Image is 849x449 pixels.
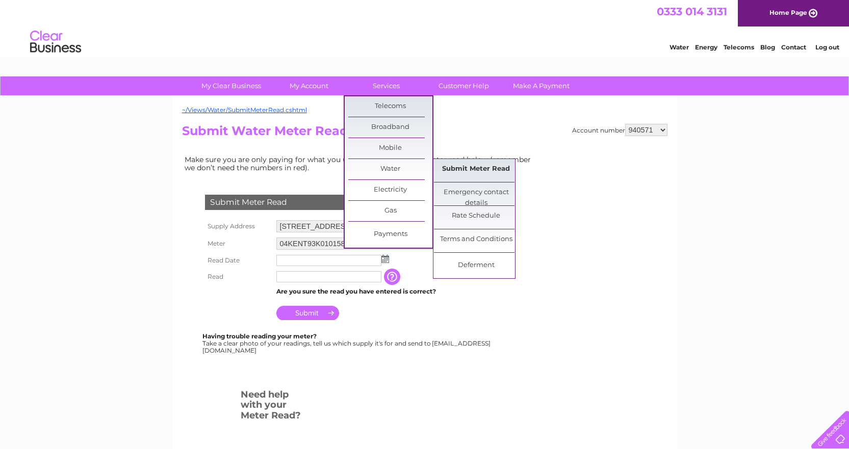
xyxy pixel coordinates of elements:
div: Clear Business is a trading name of Verastar Limited (registered in [GEOGRAPHIC_DATA] No. 3667643... [184,6,666,49]
a: ~/Views/Water/SubmitMeterRead.cshtml [182,106,307,114]
a: Electricity [348,180,432,200]
img: logo.png [30,27,82,58]
div: Take a clear photo of your readings, tell us which supply it's for and send to [EMAIL_ADDRESS][DO... [202,333,492,354]
a: Submit Meter Read [434,159,518,179]
input: Information [384,269,402,285]
div: Account number [572,124,667,136]
a: Make A Payment [499,76,583,95]
th: Read Date [202,252,274,269]
a: Blog [760,43,775,51]
h3: Need help with your Meter Read? [241,387,303,426]
th: Supply Address [202,218,274,235]
a: Energy [695,43,717,51]
a: Customer Help [422,76,506,95]
a: Services [344,76,428,95]
td: Are you sure the read you have entered is correct? [274,285,484,298]
th: Meter [202,235,274,252]
input: Submit [276,306,339,320]
a: Gas [348,201,432,221]
a: Telecoms [724,43,754,51]
a: My Account [267,76,351,95]
a: Payments [348,224,432,245]
a: Terms and Conditions [434,229,518,250]
td: Make sure you are only paying for what you use. Simply enter your meter read below (remember we d... [182,153,539,174]
th: Read [202,269,274,285]
div: Submit Meter Read [205,195,465,210]
b: Having trouble reading your meter? [202,332,317,340]
h2: Submit Water Meter Read [182,124,667,143]
a: Deferment [434,255,518,276]
a: 0333 014 3131 [657,5,727,18]
img: ... [381,255,389,263]
a: Log out [815,43,839,51]
a: Water [348,159,432,179]
a: Contact [781,43,806,51]
a: Broadband [348,117,432,138]
a: My Clear Business [189,76,273,95]
a: Rate Schedule [434,206,518,226]
a: Emergency contact details [434,182,518,203]
a: Mobile [348,138,432,159]
a: Telecoms [348,96,432,117]
a: Water [670,43,689,51]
